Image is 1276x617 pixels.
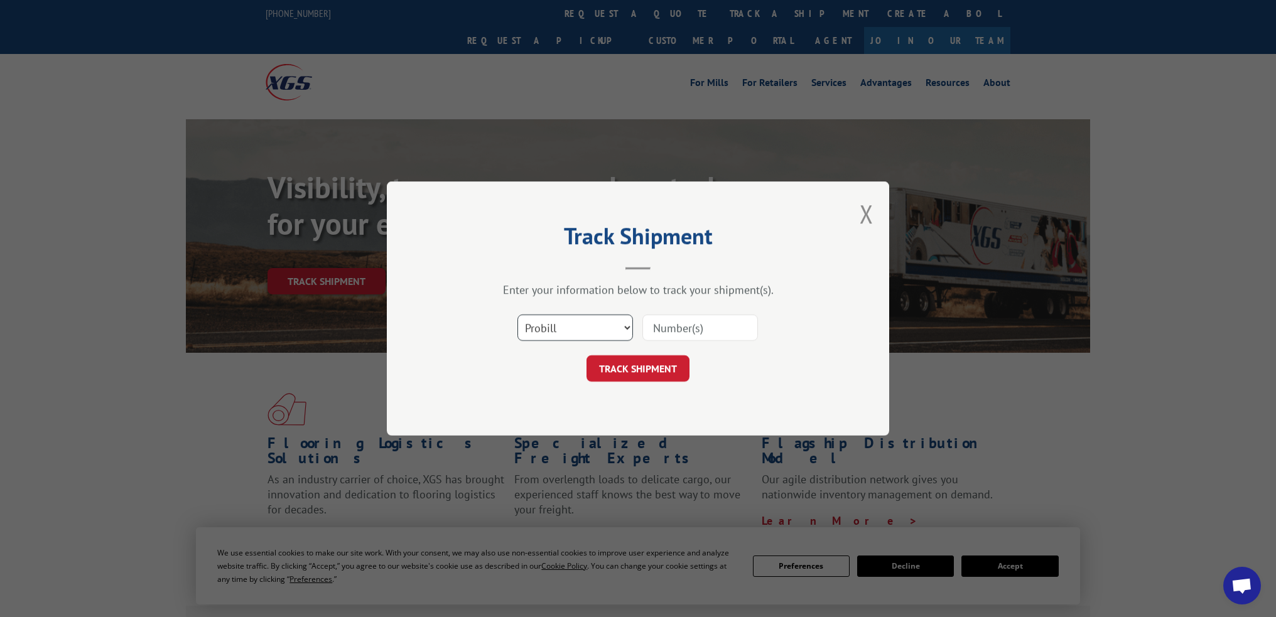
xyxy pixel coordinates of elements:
h2: Track Shipment [450,227,826,251]
div: Enter your information below to track your shipment(s). [450,282,826,297]
input: Number(s) [642,314,758,341]
button: TRACK SHIPMENT [587,355,689,382]
div: Open chat [1223,567,1261,604]
button: Close modal [860,197,873,230]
